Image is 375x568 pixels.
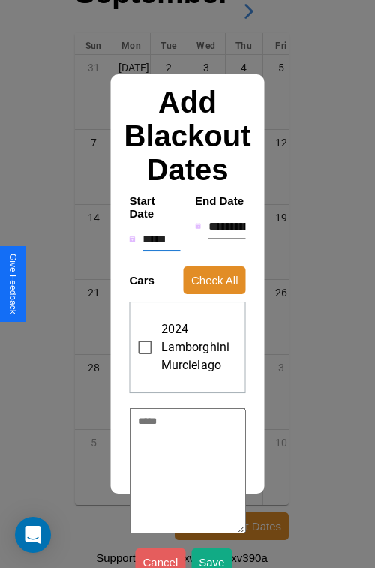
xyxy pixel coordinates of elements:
[184,266,246,294] button: Check All
[161,320,230,374] span: 2024 Lamborghini Murcielago
[7,254,18,314] div: Give Feedback
[130,274,154,287] h4: Cars
[195,194,246,207] h4: End Date
[130,194,181,220] h4: Start Date
[15,517,51,553] div: Open Intercom Messenger
[122,86,253,187] h2: Add Blackout Dates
